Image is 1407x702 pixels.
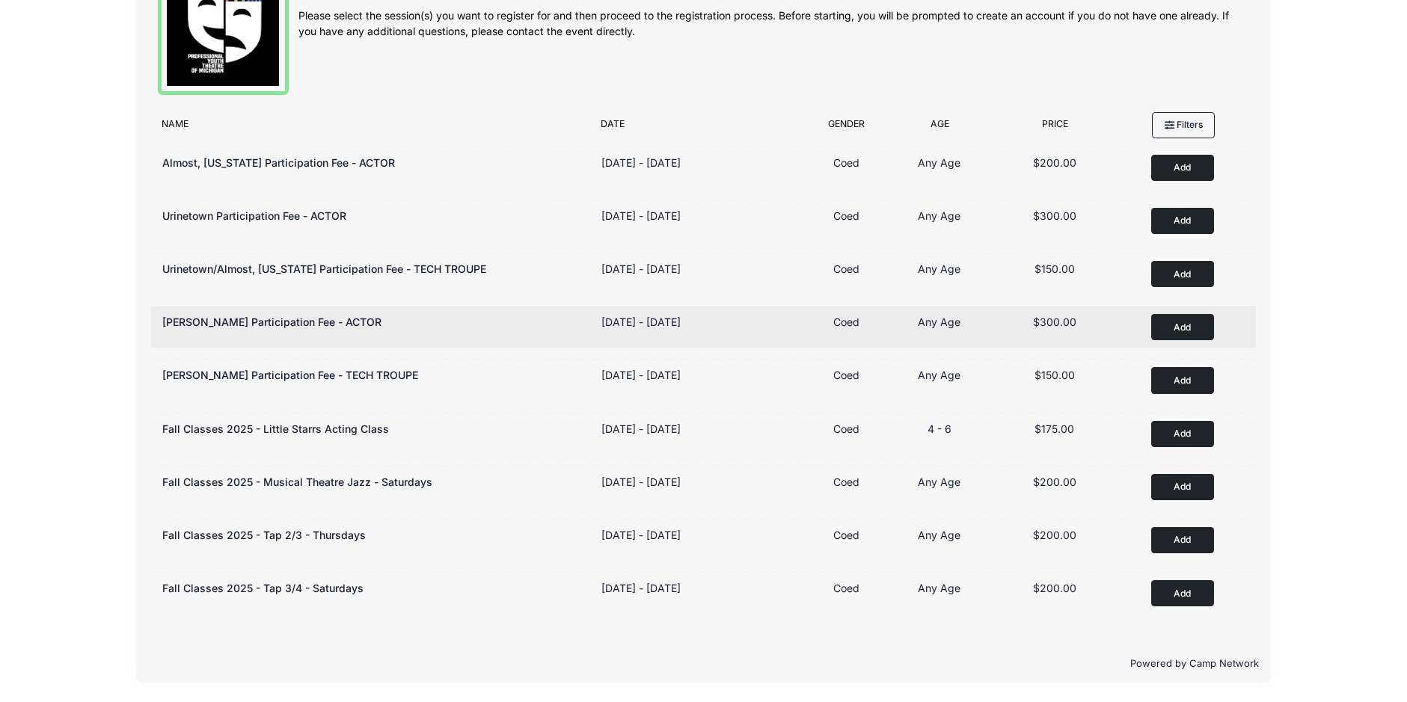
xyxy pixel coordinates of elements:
[162,156,395,169] span: Almost, [US_STATE] Participation Fee - ACTOR
[1034,422,1074,435] span: $175.00
[1034,262,1075,275] span: $150.00
[928,422,951,435] span: 4 - 6
[601,421,681,437] div: [DATE] - [DATE]
[1151,261,1214,287] button: Add
[833,475,859,488] span: Coed
[918,262,960,275] span: Any Age
[162,315,381,328] span: [PERSON_NAME] Participation Fee - ACTOR
[1151,527,1214,553] button: Add
[918,529,960,541] span: Any Age
[918,209,960,222] span: Any Age
[162,209,346,222] span: Urinetown Participation Fee - ACTOR
[1151,474,1214,500] button: Add
[1034,369,1075,381] span: $150.00
[890,117,989,138] div: Age
[162,475,432,488] span: Fall Classes 2025 - Musical Theatre Jazz - Saturdays
[989,117,1121,138] div: Price
[1033,209,1076,222] span: $300.00
[833,315,859,328] span: Coed
[298,8,1249,40] div: Please select the session(s) you want to register for and then proceed to the registration proces...
[601,314,681,330] div: [DATE] - [DATE]
[601,208,681,224] div: [DATE] - [DATE]
[162,529,366,541] span: Fall Classes 2025 - Tap 2/3 - Thursdays
[833,209,859,222] span: Coed
[1151,314,1214,340] button: Add
[1151,580,1214,606] button: Add
[833,156,859,169] span: Coed
[833,582,859,594] span: Coed
[833,422,859,435] span: Coed
[833,262,859,275] span: Coed
[601,367,681,383] div: [DATE] - [DATE]
[1151,155,1214,181] button: Add
[601,580,681,596] div: [DATE] - [DATE]
[601,155,681,170] div: [DATE] - [DATE]
[162,422,389,435] span: Fall Classes 2025 - Little Starrs Acting Class
[1152,112,1215,138] button: Filters
[1151,421,1214,447] button: Add
[601,527,681,543] div: [DATE] - [DATE]
[1151,208,1214,234] button: Add
[601,474,681,490] div: [DATE] - [DATE]
[803,117,890,138] div: Gender
[162,369,418,381] span: [PERSON_NAME] Participation Fee - TECH TROUPE
[1033,315,1076,328] span: $300.00
[1033,529,1076,541] span: $200.00
[1033,475,1076,488] span: $200.00
[148,656,1259,671] p: Powered by Camp Network
[918,369,960,381] span: Any Age
[833,369,859,381] span: Coed
[918,475,960,488] span: Any Age
[601,261,681,277] div: [DATE] - [DATE]
[594,117,803,138] div: Date
[162,582,364,594] span: Fall Classes 2025 - Tap 3/4 - Saturdays
[1033,582,1076,594] span: $200.00
[154,117,593,138] div: Name
[918,582,960,594] span: Any Age
[1151,367,1214,393] button: Add
[918,156,960,169] span: Any Age
[1033,156,1076,169] span: $200.00
[162,262,486,275] span: Urinetown/Almost, [US_STATE] Participation Fee - TECH TROUPE
[918,315,960,328] span: Any Age
[833,529,859,541] span: Coed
